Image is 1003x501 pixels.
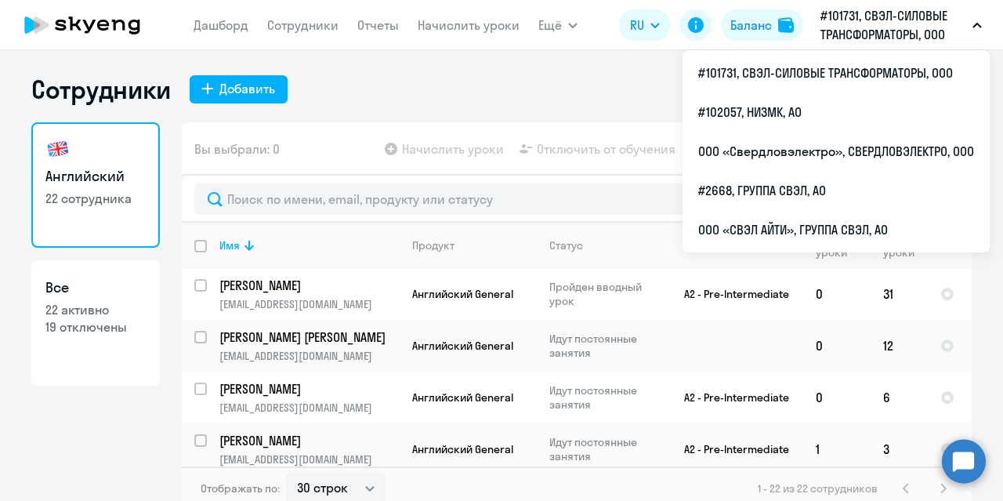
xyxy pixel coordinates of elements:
[219,329,396,346] p: [PERSON_NAME] [PERSON_NAME]
[412,442,513,456] span: Английский General
[31,122,160,248] a: Английский22 сотрудника
[412,238,454,252] div: Продукт
[219,349,399,363] p: [EMAIL_ADDRESS][DOMAIN_NAME]
[219,432,396,449] p: [PERSON_NAME]
[357,17,399,33] a: Отчеты
[45,301,146,318] p: 22 активно
[871,320,928,372] td: 12
[820,6,966,44] p: #101731, СВЭЛ-СИЛОВЫЕ ТРАНСФОРМАТОРЫ, ООО
[267,17,339,33] a: Сотрудники
[190,75,288,103] button: Добавить
[219,380,396,398] p: [PERSON_NAME]
[803,320,871,372] td: 0
[219,238,240,252] div: Имя
[670,238,802,252] div: Текущий уровень
[219,432,399,449] a: [PERSON_NAME]
[549,332,657,360] p: Идут постоянные занятия
[194,183,959,215] input: Поиск по имени, email, продукту или статусу
[412,390,513,405] span: Английский General
[219,380,399,398] a: [PERSON_NAME]
[31,74,171,105] h1: Сотрудники
[657,423,803,475] td: A2 - Pre-Intermediate
[657,372,803,423] td: A2 - Pre-Intermediate
[45,318,146,336] p: 19 отключены
[219,297,399,311] p: [EMAIL_ADDRESS][DOMAIN_NAME]
[31,260,160,386] a: Все22 активно19 отключены
[219,452,399,467] p: [EMAIL_ADDRESS][DOMAIN_NAME]
[538,16,562,34] span: Ещё
[778,17,794,33] img: balance
[549,238,583,252] div: Статус
[219,277,399,294] a: [PERSON_NAME]
[813,6,990,44] button: #101731, СВЭЛ-СИЛОВЫЕ ТРАНСФОРМАТОРЫ, ООО
[412,238,536,252] div: Продукт
[721,9,803,41] button: Балансbalance
[45,166,146,187] h3: Английский
[219,79,275,98] div: Добавить
[219,401,399,415] p: [EMAIL_ADDRESS][DOMAIN_NAME]
[412,287,513,301] span: Английский General
[201,481,280,496] span: Отображать по:
[549,280,657,308] p: Пройден вводный урок
[657,268,803,320] td: A2 - Pre-Intermediate
[549,383,657,412] p: Идут постоянные занятия
[418,17,520,33] a: Начислить уроки
[730,16,772,34] div: Баланс
[803,372,871,423] td: 0
[683,50,990,252] ul: Ещё
[871,268,928,320] td: 31
[549,435,657,463] p: Идут постоянные занятия
[45,136,71,162] img: english
[630,16,644,34] span: RU
[549,238,657,252] div: Статус
[758,481,878,496] span: 1 - 22 из 22 сотрудников
[219,238,399,252] div: Имя
[871,372,928,423] td: 6
[538,9,578,41] button: Ещё
[45,278,146,298] h3: Все
[803,268,871,320] td: 0
[871,423,928,475] td: 3
[45,190,146,207] p: 22 сотрудника
[619,9,671,41] button: RU
[219,329,399,346] a: [PERSON_NAME] [PERSON_NAME]
[194,140,280,158] span: Вы выбрали: 0
[412,339,513,353] span: Английский General
[219,277,396,294] p: [PERSON_NAME]
[803,423,871,475] td: 1
[194,17,248,33] a: Дашборд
